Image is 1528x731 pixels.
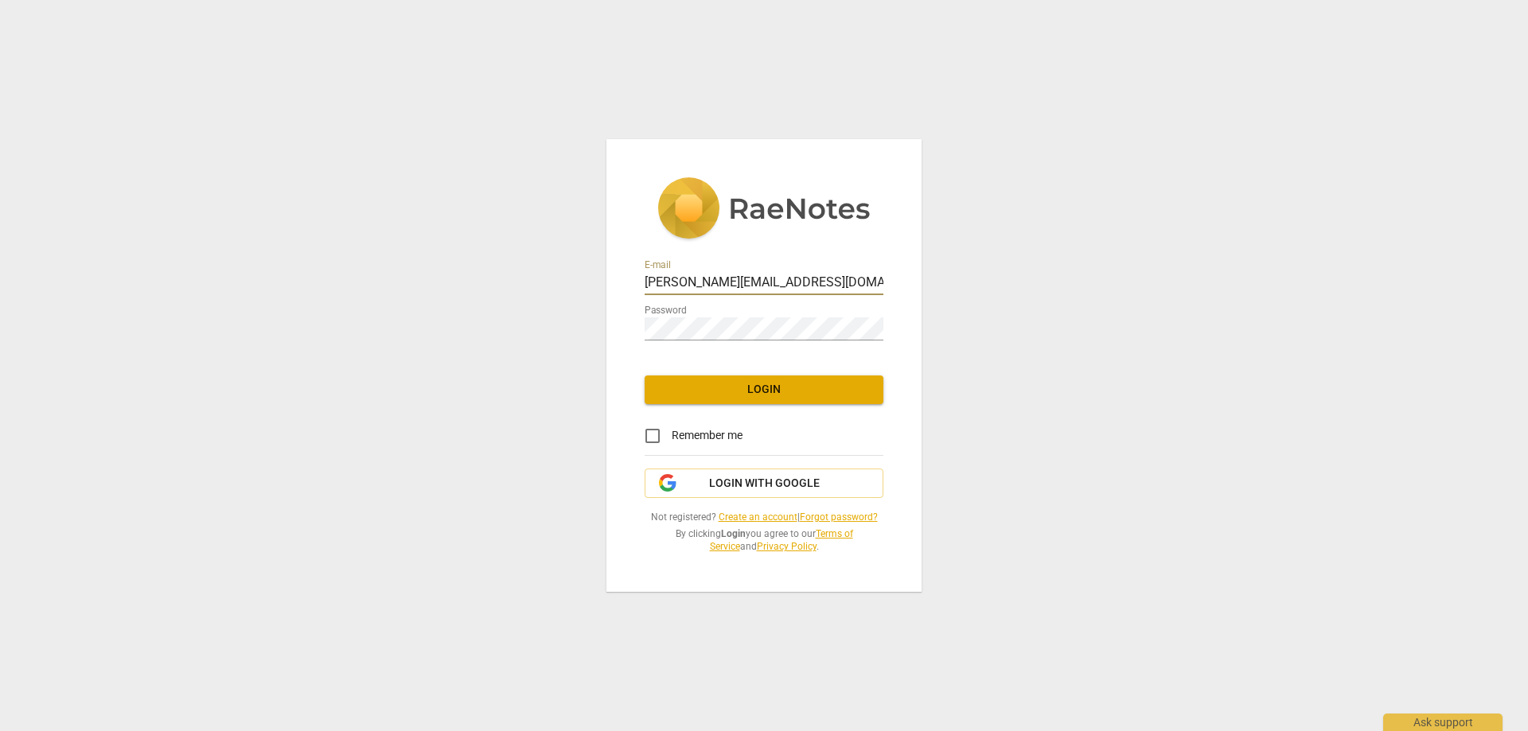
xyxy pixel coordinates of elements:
[1383,714,1503,731] div: Ask support
[672,427,743,444] span: Remember me
[645,260,671,270] label: E-mail
[800,511,878,523] a: Forgot password?
[710,528,853,553] a: Terms of Service
[657,382,871,398] span: Login
[657,177,871,243] img: 5ac2273c67554f335776073100b6d88f.svg
[645,527,883,554] span: By clicking you agree to our and .
[719,511,797,523] a: Create an account
[645,375,883,404] button: Login
[757,541,817,552] a: Privacy Policy
[645,511,883,524] span: Not registered? |
[645,305,687,315] label: Password
[721,528,746,539] b: Login
[645,469,883,499] button: Login with Google
[709,476,820,492] span: Login with Google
